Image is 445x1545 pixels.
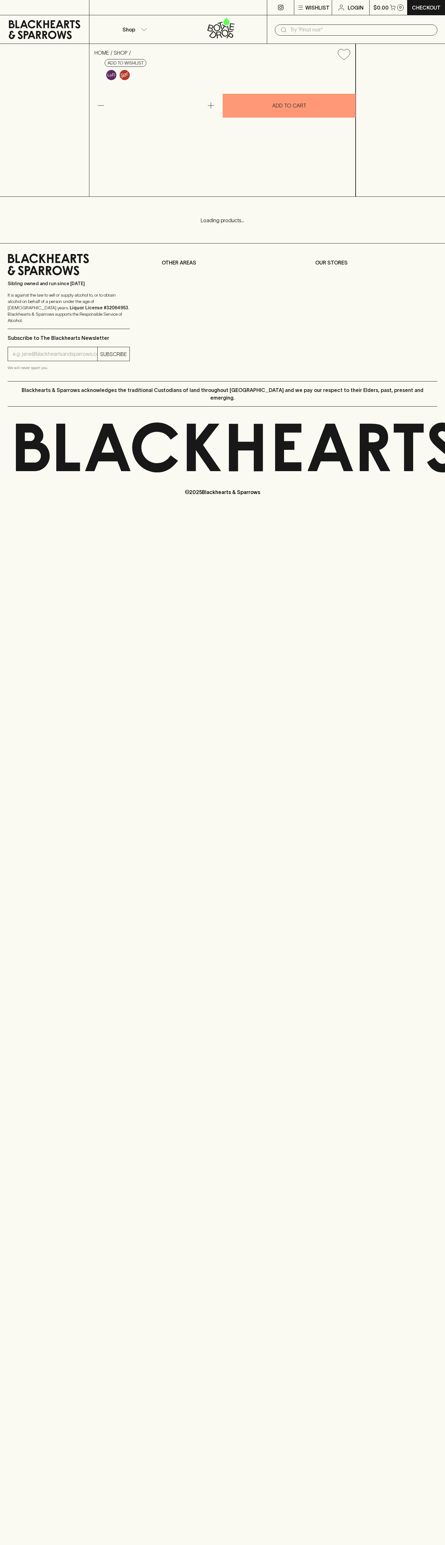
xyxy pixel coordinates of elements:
[114,50,128,56] a: SHOP
[290,25,432,35] input: Try "Pinot noir"
[122,26,135,33] p: Shop
[98,347,129,361] button: SUBSCRIBE
[8,280,130,287] p: Sibling owned and run since [DATE]
[120,70,130,80] img: Sulphur Free
[348,4,364,11] p: Login
[305,4,330,11] p: Wishlist
[100,350,127,358] p: SUBSCRIBE
[8,334,130,342] p: Subscribe to The Blackhearts Newsletter
[118,68,131,82] a: Made and bottled without any added Sulphur Dioxide (SO2)
[12,386,433,402] p: Blackhearts & Sparrows acknowledges the traditional Custodians of land throughout [GEOGRAPHIC_DAT...
[8,365,130,371] p: We will never spam you
[272,102,306,109] p: ADD TO CART
[8,292,130,324] p: It is against the law to sell or supply alcohol to, or to obtain alcohol on behalf of a person un...
[13,349,97,359] input: e.g. jane@blackheartsandsparrows.com.au
[70,305,128,310] strong: Liquor License #32064953
[106,70,116,80] img: Lo-Fi
[89,4,95,11] p: ⠀
[89,65,355,196] img: 40652.png
[94,50,109,56] a: HOME
[399,6,402,9] p: 0
[89,15,178,44] button: Shop
[373,4,389,11] p: $0.00
[105,68,118,82] a: Some may call it natural, others minimum intervention, either way, it’s hands off & maybe even a ...
[6,216,439,224] p: Loading products...
[223,94,356,118] button: ADD TO CART
[412,4,441,11] p: Checkout
[162,259,284,266] p: OTHER AREAS
[315,259,437,266] p: OUR STORES
[335,46,353,63] button: Add to wishlist
[105,59,146,67] button: Add to wishlist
